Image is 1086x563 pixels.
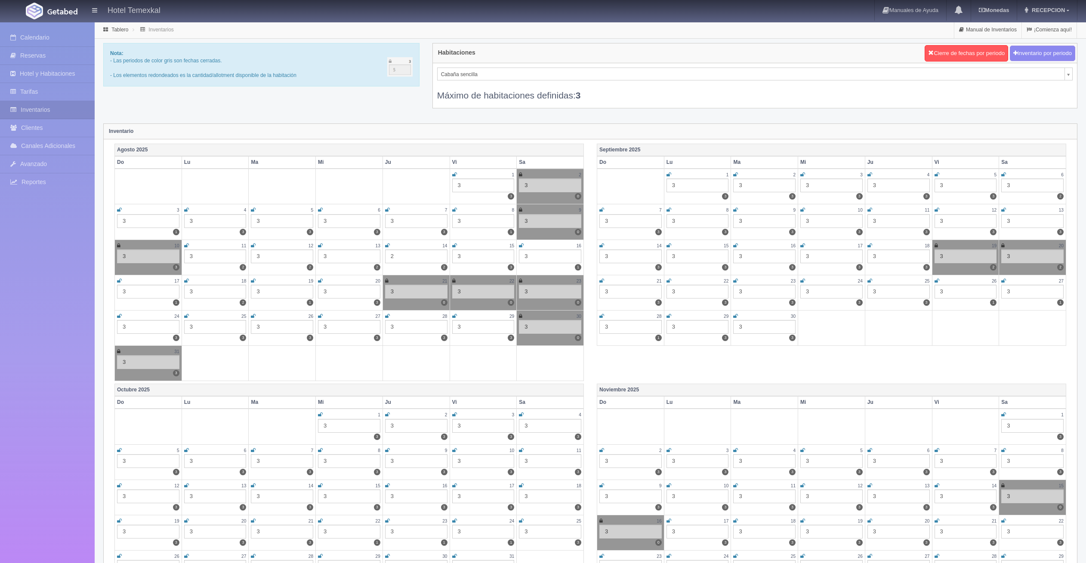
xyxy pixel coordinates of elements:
div: 3 [1001,178,1064,192]
label: 1 [307,299,313,306]
div: 3 [800,249,863,263]
small: 24 [858,279,862,283]
label: 3 [923,264,930,271]
div: 3 [251,489,313,503]
div: 3 [452,525,515,538]
label: 3 [722,193,728,200]
small: 4 [927,172,930,177]
div: 3 [733,525,796,538]
div: 3 [318,249,380,263]
div: 3 [519,249,581,263]
div: 3 [519,285,581,298]
label: 3 [923,229,930,235]
th: Lu [664,156,731,169]
div: 3 [117,214,179,228]
small: 19 [992,243,997,248]
label: 3 [575,434,581,440]
div: 3 [452,214,515,228]
div: 3 [935,178,997,192]
div: 3 [318,419,380,433]
label: 3 [173,264,179,271]
div: 3 [251,525,313,538]
label: 0 [1057,504,1064,511]
th: Ma [249,156,316,169]
label: 2 [990,264,997,271]
div: 3 [867,249,930,263]
a: Tablero [111,27,128,33]
label: 3 [856,193,863,200]
label: 3 [722,539,728,546]
small: 25 [925,279,929,283]
div: 3 [867,285,930,298]
div: 3 [599,285,662,298]
div: 3 [385,454,447,468]
div: 3 [385,419,447,433]
label: 3 [508,504,514,511]
div: 3 [935,525,997,538]
label: 3 [923,469,930,475]
div: 3 [935,489,997,503]
small: 1 [726,172,729,177]
div: 3 [251,214,313,228]
label: 3 [722,469,728,475]
div: 3 [117,355,179,369]
div: 3 [733,214,796,228]
small: 14 [657,243,661,248]
label: 3 [173,370,179,376]
label: 3 [575,504,581,511]
div: 3 [1001,489,1064,503]
th: Vi [932,156,999,169]
div: 3 [666,489,729,503]
div: 3 [800,525,863,538]
label: 3 [575,469,581,475]
label: 3 [441,229,447,235]
label: 1 [441,539,447,546]
small: 11 [925,208,929,212]
small: 1 [512,172,515,177]
small: 2 [579,172,581,177]
div: 2 [385,249,447,263]
a: Cabaña sencilla [437,68,1073,80]
small: 10 [174,243,179,248]
b: Monedas [979,7,1009,13]
div: 3 [452,285,515,298]
div: 3 [1001,285,1064,298]
label: 3 [307,335,313,341]
small: 15 [509,243,514,248]
label: 0 [441,299,447,306]
div: 3 [519,214,581,228]
small: 14 [442,243,447,248]
label: 3 [508,193,514,200]
div: 3 [117,454,179,468]
div: 3 [599,320,662,334]
small: 20 [375,279,380,283]
div: 3 [733,320,796,334]
div: 3 [519,320,581,334]
label: 3 [1057,229,1064,235]
div: 3 [867,454,930,468]
label: 3 [374,335,380,341]
label: 3 [307,539,313,546]
small: 3 [177,208,179,212]
div: 3 [733,178,796,192]
div: 3 [318,285,380,298]
div: 3 [117,525,179,538]
div: 3 [800,178,863,192]
label: 3 [722,504,728,511]
div: 3 [599,214,662,228]
div: 3 [452,419,515,433]
small: 17 [858,243,862,248]
th: Sa [517,156,584,169]
div: 3 [385,285,447,298]
div: 3 [385,525,447,538]
label: 3 [240,539,246,546]
label: 2 [240,264,246,271]
div: 3 [385,320,447,334]
th: Do [115,156,182,169]
label: 2 [441,264,447,271]
label: 3 [374,469,380,475]
label: 3 [923,539,930,546]
div: 3 [519,454,581,468]
label: 0 [575,299,581,306]
th: Sa [999,156,1066,169]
